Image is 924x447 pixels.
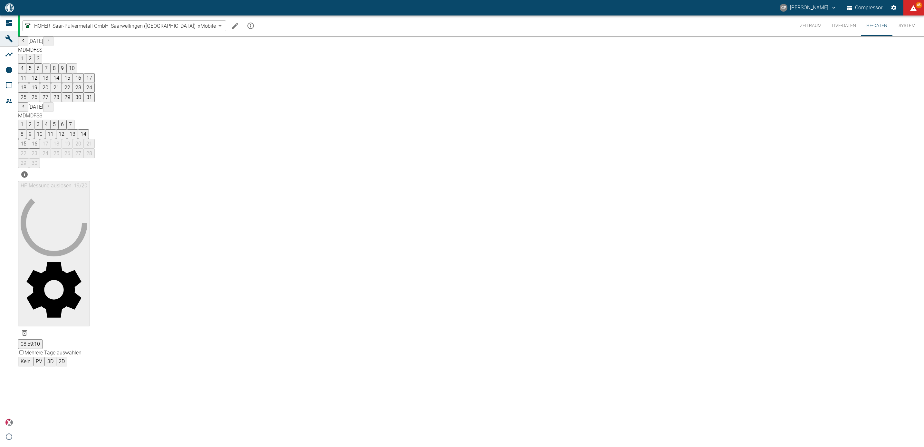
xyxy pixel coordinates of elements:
button: 10 [34,129,45,139]
button: 18 [51,139,62,149]
button: 20 [73,139,84,149]
button: 11 [45,129,56,139]
img: logo [5,3,14,12]
button: 23 [73,83,84,93]
button: 23 [29,149,40,158]
button: 14 [51,73,62,83]
button: 9 [58,64,66,73]
button: 1 [18,120,26,129]
a: HOFER_Saar-Pulvermetall GmbH_Saarwellingen ([GEOGRAPHIC_DATA])_xMobile [24,22,216,30]
button: 14 [78,129,89,139]
button: System [892,15,921,36]
button: Compressor [846,2,884,14]
button: 13 [40,73,51,83]
span: Sonntag [39,113,42,119]
button: 8 [18,129,26,139]
button: 24 [84,83,95,93]
span: Samstag [36,113,39,119]
span: Montag [18,47,23,53]
button: 2 [26,120,34,129]
button: 7 [66,120,74,129]
button: 12 [29,73,40,83]
button: 17 [40,139,51,149]
button: 21 [51,83,62,93]
span: Donnerstag [30,47,34,53]
button: 4 [18,64,26,73]
button: 29 [62,93,73,102]
img: Xplore Logo [5,419,13,426]
button: 30 [73,93,84,102]
span: Mittwoch [26,47,30,53]
button: HF-Daten [861,15,892,36]
div: CP [780,4,787,12]
button: 12 [56,129,67,139]
button: 13 [67,129,78,139]
button: Next month [43,36,53,46]
button: Zeitraum [795,15,827,36]
button: 3 [34,120,42,129]
button: 6 [58,120,66,129]
button: 10 [66,64,77,73]
span: Mittwoch [26,113,30,119]
button: 2 [26,54,34,64]
button: 26 [62,149,73,158]
button: 27 [40,93,51,102]
button: Live-Daten [827,15,861,36]
span: Freitag [34,47,36,53]
button: 19 [29,83,40,93]
button: 7 [42,64,50,73]
button: 30 [29,158,40,168]
button: 2d [56,357,67,366]
button: 26 [29,93,40,102]
button: 22 [18,149,29,158]
button: 29 [18,158,29,168]
span: Samstag [36,47,39,53]
span: [DATE] [28,104,43,110]
button: 15 [18,139,29,149]
button: none [18,357,33,366]
button: 24 [40,149,51,158]
button: 21 [84,139,95,149]
button: 5 [50,120,58,129]
span: [DATE] [28,38,43,44]
button: 19 [62,139,73,149]
button: 8 [50,64,58,73]
button: 3 [34,54,42,64]
button: 3d [45,357,56,366]
button: 27 [73,149,84,158]
div: 3d chart render [18,357,924,366]
button: Next month [43,102,53,112]
button: 18 [18,83,29,93]
span: Montag [18,113,23,119]
button: 31 [84,93,95,102]
button: Messungen löschen [18,326,31,339]
button: 25 [18,93,29,102]
span: HOFER_Saar-Pulvermetall GmbH_Saarwellingen ([GEOGRAPHIC_DATA])_xMobile [34,22,216,30]
button: Machine bearbeiten [229,19,242,32]
button: 22 [62,83,73,93]
button: 5 [26,64,34,73]
button: 20 [40,83,51,93]
span: Freitag [34,113,36,119]
span: HF-Messung auslösen: 19/20 [21,190,87,256]
button: 6 [34,64,42,73]
button: Previous month [18,102,28,112]
span: 85 [916,2,922,8]
button: Previous month [18,36,28,46]
button: 16 [29,139,40,149]
span: Dienstag [23,47,26,53]
button: Einstellungen [888,2,900,14]
button: christoph.palm@neuman-esser.com [779,2,838,14]
span: Sonntag [39,47,42,53]
span: Dienstag [23,113,26,119]
button: HF-Messung auslösen: 19/20 [18,181,90,326]
button: mission info [244,19,257,32]
button: 17 [84,73,95,83]
button: 4 [42,120,50,129]
button: 28 [84,149,95,158]
button: hfManual [18,339,43,349]
button: pv [33,357,45,366]
input: Mehrere Tage auswählen [19,350,24,354]
button: 16 [73,73,84,83]
button: 28 [51,93,62,102]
